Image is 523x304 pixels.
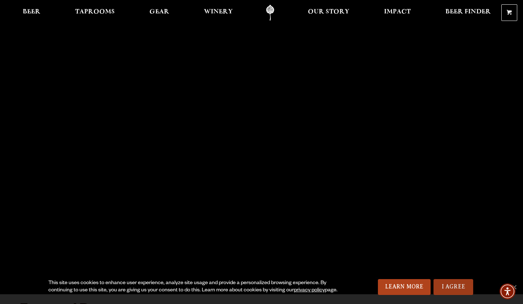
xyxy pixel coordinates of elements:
a: Winery [199,5,237,21]
a: Learn More [378,279,431,295]
a: Beer [18,5,45,21]
a: I Agree [433,279,473,295]
a: Our Story [303,5,354,21]
span: Beer [23,9,40,15]
span: Impact [384,9,411,15]
span: Gear [149,9,169,15]
a: Taprooms [70,5,119,21]
a: Impact [379,5,415,21]
div: Accessibility Menu [500,283,515,299]
a: Beer Finder [441,5,496,21]
a: privacy policy [294,288,325,294]
a: Gear [145,5,174,21]
div: This site uses cookies to enhance user experience, analyze site usage and provide a personalized ... [48,280,340,294]
span: Taprooms [75,9,115,15]
span: Our Story [308,9,349,15]
a: Odell Home [257,5,284,21]
span: Winery [204,9,233,15]
span: Beer Finder [445,9,491,15]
